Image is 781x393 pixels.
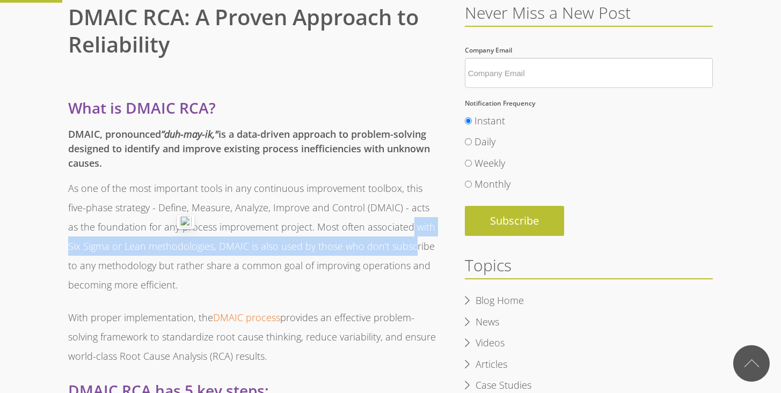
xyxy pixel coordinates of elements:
p: With proper implementation, the provides an effective problem-solving framework to standardize ro... [68,308,437,366]
h5: DMAIC, pronounced is a data-driven approach to problem-solving designed to identify and improve e... [68,127,437,170]
span: Never Miss a New Post [465,2,631,24]
a: News [465,314,510,330]
span: Monthly [475,177,510,190]
input: Company Email [465,58,713,88]
span: Daily [475,135,495,148]
a: Videos [465,335,515,351]
a: DMAIC process [213,311,280,324]
span: Instant [475,114,505,127]
span: Company Email [465,46,512,55]
span: DMAIC RCA: A Proven Approach to Reliability [68,2,419,59]
a: Articles [465,357,518,373]
p: As one of the most important tools in any continuous improvement toolbox, this five-phase strateg... [68,179,437,294]
span: Weekly [475,157,505,169]
input: Monthly [465,181,472,188]
input: Daily [465,138,472,145]
span: Notification Frequency [465,99,535,108]
i: “duh-may-ik," [161,128,218,140]
h3: What is DMAIC RCA? [68,97,437,119]
input: Instant [465,117,472,124]
input: Weekly [465,160,472,167]
input: Subscribe [465,206,564,236]
a: Blog Home [465,293,535,309]
span: Topics [465,254,512,276]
